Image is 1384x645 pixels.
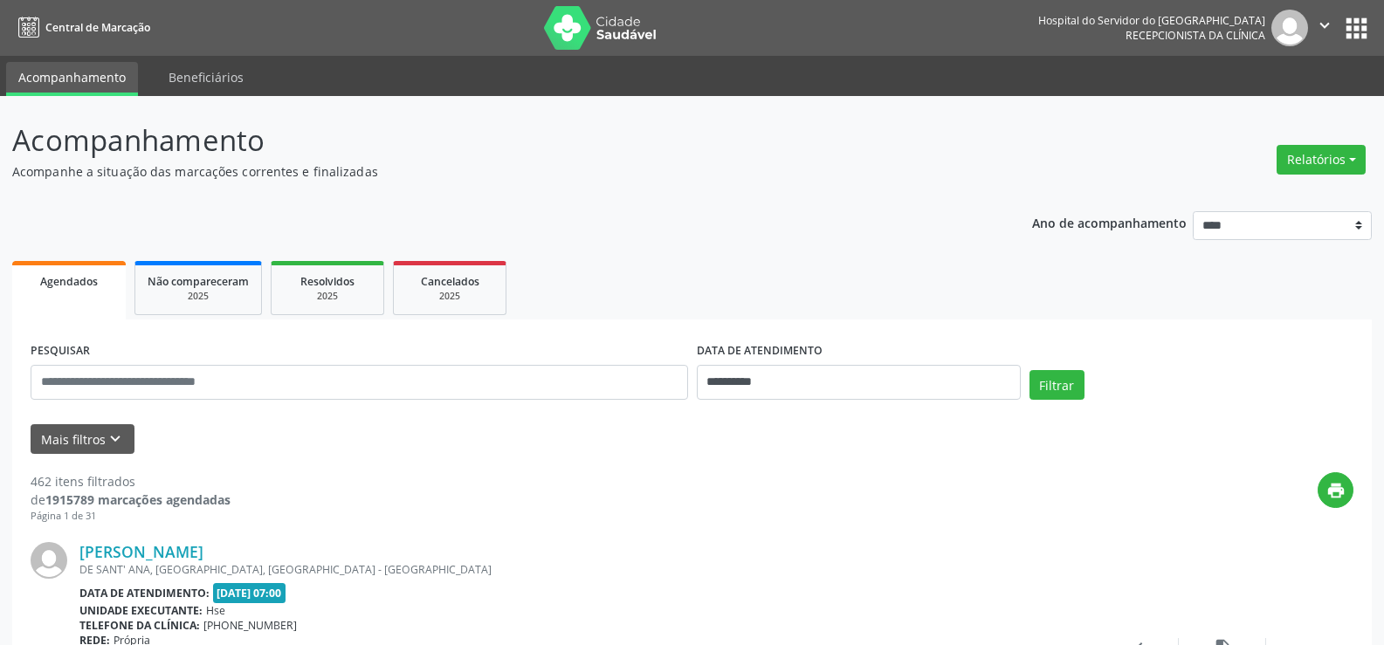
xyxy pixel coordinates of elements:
[213,583,286,603] span: [DATE] 07:00
[31,472,231,491] div: 462 itens filtrados
[45,491,231,508] strong: 1915789 marcações agendadas
[1326,481,1346,500] i: print
[1038,13,1265,28] div: Hospital do Servidor do [GEOGRAPHIC_DATA]
[1277,145,1366,175] button: Relatórios
[12,119,964,162] p: Acompanhamento
[1032,211,1187,233] p: Ano de acompanhamento
[1029,370,1084,400] button: Filtrar
[79,603,203,618] b: Unidade executante:
[1315,16,1334,35] i: 
[156,62,256,93] a: Beneficiários
[31,424,134,455] button: Mais filtroskeyboard_arrow_down
[300,274,355,289] span: Resolvidos
[148,274,249,289] span: Não compareceram
[31,509,231,524] div: Página 1 de 31
[1318,472,1353,508] button: print
[284,290,371,303] div: 2025
[79,586,210,600] b: Data de atendimento:
[206,603,225,618] span: Hse
[79,542,203,561] a: [PERSON_NAME]
[1308,10,1341,46] button: 
[148,290,249,303] div: 2025
[1126,28,1265,43] span: Recepcionista da clínica
[31,491,231,509] div: de
[1271,10,1308,46] img: img
[406,290,493,303] div: 2025
[1341,13,1372,44] button: apps
[40,274,98,289] span: Agendados
[6,62,138,96] a: Acompanhamento
[203,618,297,633] span: [PHONE_NUMBER]
[31,542,67,579] img: img
[12,162,964,181] p: Acompanhe a situação das marcações correntes e finalizadas
[421,274,479,289] span: Cancelados
[697,338,823,365] label: DATA DE ATENDIMENTO
[12,13,150,42] a: Central de Marcação
[31,338,90,365] label: PESQUISAR
[79,618,200,633] b: Telefone da clínica:
[79,562,1091,577] div: DE SANT' ANA, [GEOGRAPHIC_DATA], [GEOGRAPHIC_DATA] - [GEOGRAPHIC_DATA]
[45,20,150,35] span: Central de Marcação
[106,429,125,449] i: keyboard_arrow_down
